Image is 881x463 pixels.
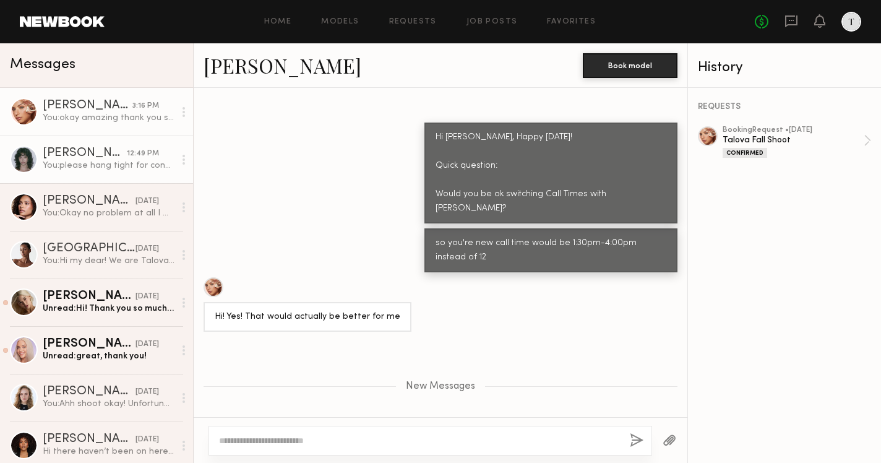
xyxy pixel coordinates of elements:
div: Confirmed [723,148,767,158]
div: [PERSON_NAME] [43,433,135,446]
a: Job Posts [466,18,518,26]
div: You: okay amazing thank you so much :) [43,112,174,124]
div: [PERSON_NAME] [43,147,127,160]
span: New Messages [406,381,475,392]
div: Unread: great, thank you! [43,350,174,362]
a: Book model [583,59,677,70]
div: You: Hi my dear! We are Talova an all natural [MEDICAL_DATA] brand and we are doing our fall shoo... [43,255,174,267]
div: [PERSON_NAME] [43,338,135,350]
span: Messages [10,58,75,72]
div: [PERSON_NAME] [43,290,135,303]
div: Hi [PERSON_NAME], Happy [DATE]! Quick question: Would you be ok switching Call Times with [PERSON... [436,131,666,216]
div: [DATE] [135,434,159,446]
a: bookingRequest •[DATE]Talova Fall ShootConfirmed [723,126,871,158]
div: You: Okay no problem at all I will make note of it to the team [43,207,174,219]
div: Hi! Yes! That would actually be better for me [215,310,400,324]
div: History [698,61,871,75]
div: [DATE] [135,196,159,207]
div: [DATE] [135,339,159,350]
div: [PERSON_NAME] [43,195,135,207]
a: Home [264,18,292,26]
div: 3:16 PM [132,100,159,112]
div: Unread: Hi! Thank you so much for considering me for this! Do you by chance know when the team mi... [43,303,174,314]
div: [DATE] [135,291,159,303]
a: Requests [389,18,437,26]
div: You: please hang tight for confirmation [43,160,174,171]
div: [DATE] [135,386,159,398]
div: Hi there haven’t been on here in a minute. I’d be interested in collaborating and learning more a... [43,446,174,457]
div: You: Ahh shoot okay! Unfortunately we already have the studio and team booked. Next time :( [43,398,174,410]
div: [PERSON_NAME] [43,100,132,112]
a: Models [321,18,359,26]
div: 12:49 PM [127,148,159,160]
a: Favorites [547,18,596,26]
div: [PERSON_NAME] [43,386,135,398]
div: [GEOGRAPHIC_DATA] N. [43,243,135,255]
div: booking Request • [DATE] [723,126,864,134]
div: [DATE] [135,243,159,255]
div: REQUESTS [698,103,871,111]
button: Book model [583,53,677,78]
div: so you're new call time would be 1:30pm-4:00pm instead of 12 [436,236,666,265]
div: Talova Fall Shoot [723,134,864,146]
a: [PERSON_NAME] [204,52,361,79]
